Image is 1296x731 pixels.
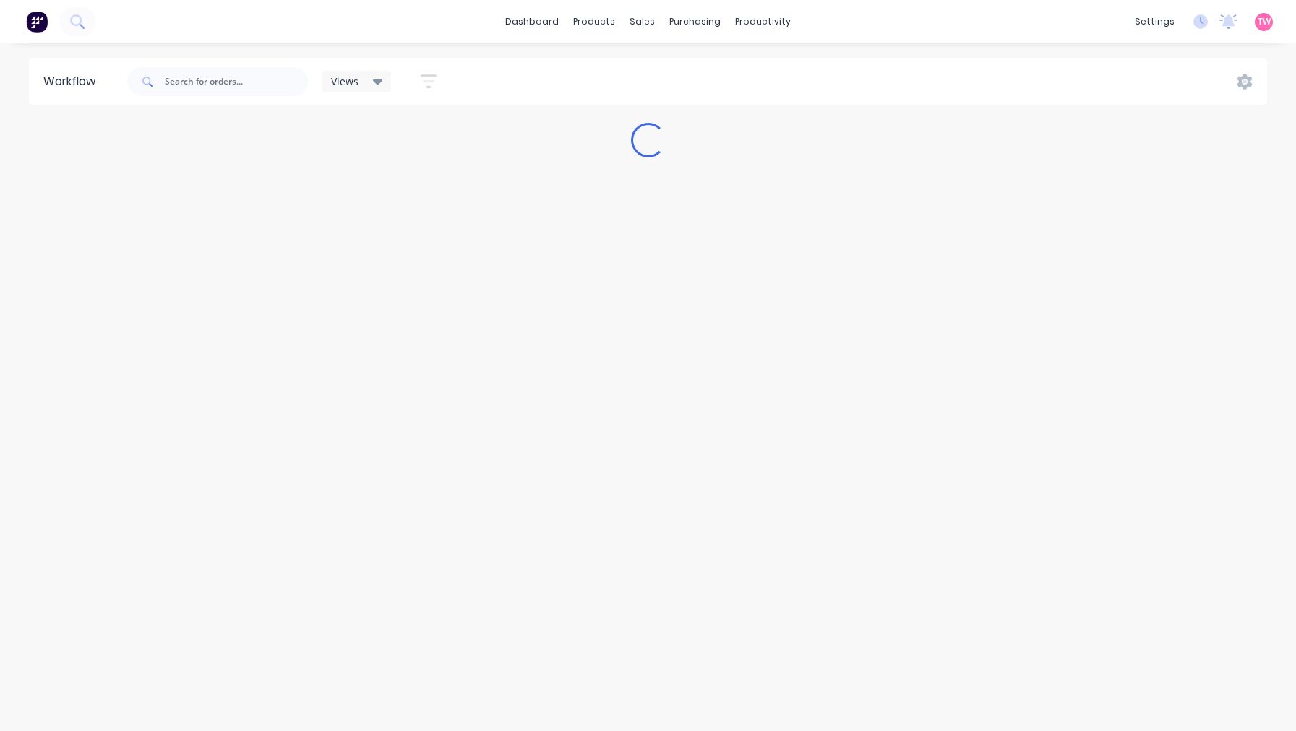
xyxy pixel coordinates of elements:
input: Search for orders... [165,67,308,96]
span: Views [331,74,359,89]
div: products [566,11,622,33]
div: settings [1128,11,1182,33]
img: Factory [26,11,48,33]
div: Workflow [43,73,103,90]
div: sales [622,11,662,33]
a: dashboard [498,11,566,33]
div: purchasing [662,11,728,33]
div: productivity [728,11,798,33]
span: TW [1258,15,1271,28]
